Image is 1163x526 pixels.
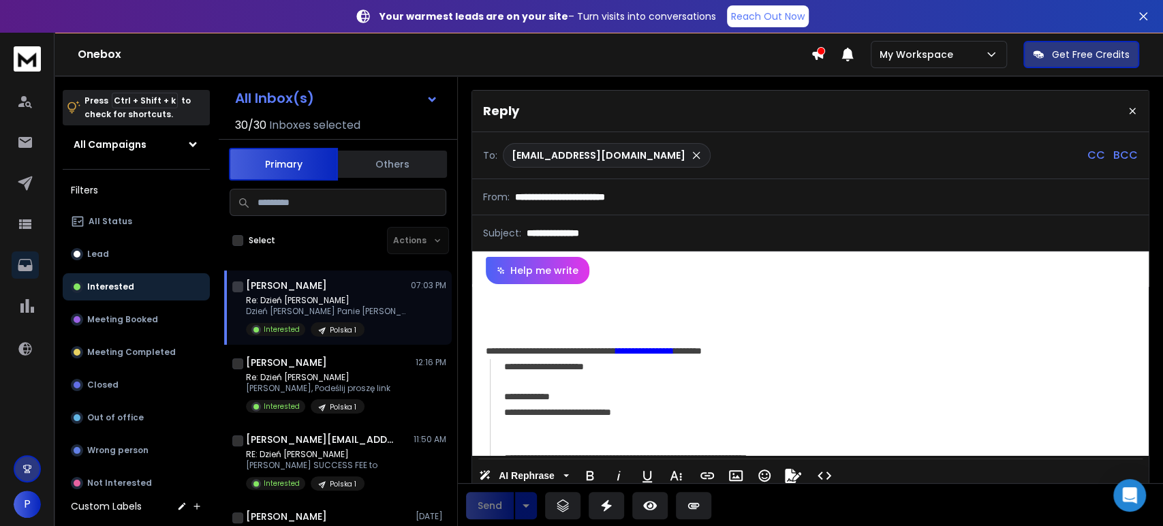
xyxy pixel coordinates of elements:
[112,93,178,108] span: Ctrl + Shift + k
[483,149,497,162] p: To:
[269,117,360,134] h3: Inboxes selected
[330,325,356,335] p: Polska 1
[249,235,275,246] label: Select
[512,149,685,162] p: [EMAIL_ADDRESS][DOMAIN_NAME]
[87,412,144,423] p: Out of office
[246,460,377,471] p: [PERSON_NAME] SUCCESS FEE to
[63,273,210,300] button: Interested
[63,208,210,235] button: All Status
[264,324,300,335] p: Interested
[87,347,176,358] p: Meeting Completed
[246,449,377,460] p: RE: Dzień [PERSON_NAME]
[89,216,132,227] p: All Status
[74,138,146,151] h1: All Campaigns
[486,257,589,284] button: Help me write
[483,226,521,240] p: Subject:
[663,462,689,489] button: More Text
[780,462,806,489] button: Signature
[606,462,632,489] button: Italic (Ctrl+I)
[63,131,210,158] button: All Campaigns
[63,181,210,200] h3: Filters
[723,462,749,489] button: Insert Image (Ctrl+P)
[727,5,809,27] a: Reach Out Now
[1113,147,1138,164] p: BCC
[246,372,390,383] p: Re: Dzień [PERSON_NAME]
[63,371,210,399] button: Closed
[235,117,266,134] span: 30 / 30
[87,445,149,456] p: Wrong person
[476,462,572,489] button: AI Rephrase
[634,462,660,489] button: Underline (Ctrl+U)
[1052,48,1130,61] p: Get Free Credits
[84,94,191,121] p: Press to check for shortcuts.
[14,491,41,518] button: P
[246,433,396,446] h1: [PERSON_NAME][EMAIL_ADDRESS][DOMAIN_NAME]
[63,339,210,366] button: Meeting Completed
[330,479,356,489] p: Polska 1
[264,401,300,412] p: Interested
[411,280,446,291] p: 07:03 PM
[71,499,142,513] h3: Custom Labels
[246,295,409,306] p: Re: Dzień [PERSON_NAME]
[229,148,338,181] button: Primary
[811,462,837,489] button: Code View
[63,241,210,268] button: Lead
[14,46,41,72] img: logo
[87,380,119,390] p: Closed
[246,306,409,317] p: Dzień [PERSON_NAME] Panie [PERSON_NAME]
[1113,479,1146,512] div: Open Intercom Messenger
[246,356,327,369] h1: [PERSON_NAME]
[246,279,327,292] h1: [PERSON_NAME]
[235,91,314,105] h1: All Inbox(s)
[416,511,446,522] p: [DATE]
[246,383,390,394] p: [PERSON_NAME], Podeślij proszę link
[63,469,210,497] button: Not Interested
[1087,147,1105,164] p: CC
[224,84,449,112] button: All Inbox(s)
[483,102,519,121] p: Reply
[78,46,811,63] h1: Onebox
[87,281,134,292] p: Interested
[880,48,959,61] p: My Workspace
[63,306,210,333] button: Meeting Booked
[379,10,568,23] strong: Your warmest leads are on your site
[264,478,300,489] p: Interested
[751,462,777,489] button: Emoticons
[694,462,720,489] button: Insert Link (Ctrl+K)
[87,478,152,489] p: Not Interested
[414,434,446,445] p: 11:50 AM
[483,190,510,204] p: From:
[87,314,158,325] p: Meeting Booked
[63,404,210,431] button: Out of office
[416,357,446,368] p: 12:16 PM
[246,510,327,523] h1: [PERSON_NAME]
[330,402,356,412] p: Polska 1
[1023,41,1139,68] button: Get Free Credits
[577,462,603,489] button: Bold (Ctrl+B)
[87,249,109,260] p: Lead
[731,10,805,23] p: Reach Out Now
[379,10,716,23] p: – Turn visits into conversations
[63,437,210,464] button: Wrong person
[338,149,447,179] button: Others
[496,470,557,482] span: AI Rephrase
